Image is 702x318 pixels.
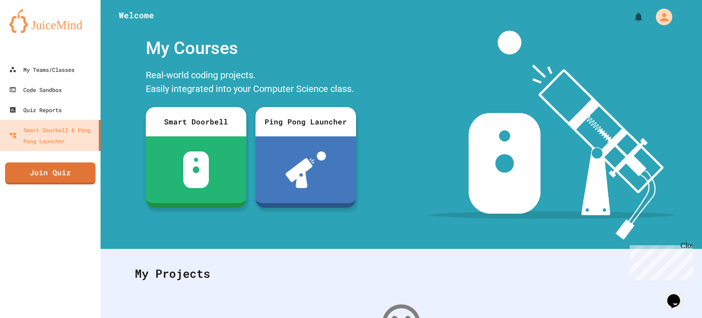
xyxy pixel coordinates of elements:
[286,151,326,188] img: ppl-with-ball.png
[9,124,95,146] div: Smart Doorbell & Ping Pong Launcher
[5,162,96,184] a: Join Quiz
[9,84,62,95] div: Code Sandbox
[141,66,361,100] div: Real-world coding projects. Easily integrated into your Computer Science class.
[9,9,91,33] img: logo-orange.svg
[141,31,361,66] div: My Courses
[616,9,646,25] div: My Notifications
[646,6,675,27] div: My Account
[146,107,246,136] div: Smart Doorbell
[626,242,693,280] iframe: chat widget
[126,256,677,291] div: My Projects
[4,4,63,58] div: Chat with us now!Close
[9,64,74,75] div: My Teams/Classes
[255,107,356,136] div: Ping Pong Launcher
[429,31,674,240] img: banner-image-my-projects.png
[664,281,693,309] iframe: chat widget
[183,151,209,188] img: sdb-white.svg
[9,104,62,115] div: Quiz Reports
